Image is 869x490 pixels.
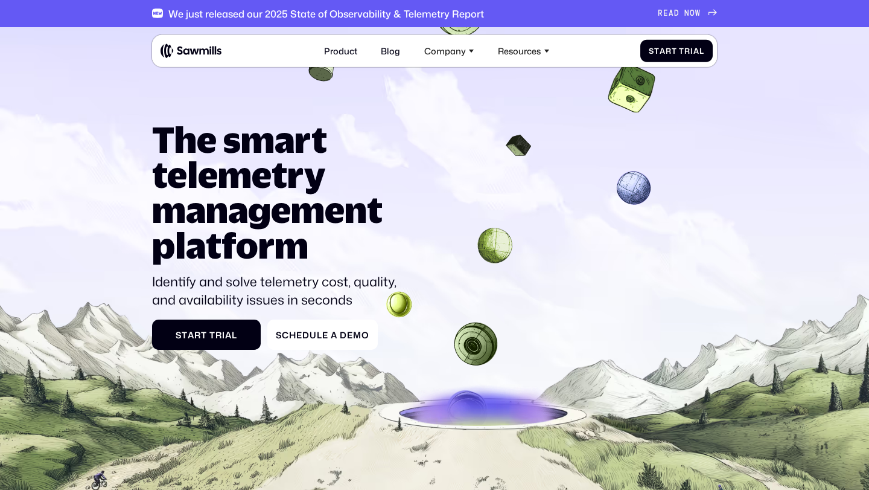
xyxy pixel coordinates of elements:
span: r [684,46,690,55]
a: READNOW [658,9,717,18]
span: c [282,330,289,340]
span: R [658,9,663,18]
span: h [289,330,296,340]
span: a [660,46,666,55]
span: a [693,46,699,55]
div: We just released our 2025 State of Observability & Telemetry Report [168,8,484,19]
span: a [331,330,337,340]
span: r [215,330,222,340]
span: r [666,46,672,55]
span: a [225,330,232,340]
span: l [317,330,322,340]
span: e [322,330,328,340]
span: i [690,46,693,55]
span: t [201,330,207,340]
span: T [209,330,215,340]
span: O [690,9,695,18]
span: t [672,46,677,55]
div: Company [424,45,466,56]
span: A [669,9,674,18]
h1: The smart telemetry management platform [152,122,404,263]
span: i [222,330,225,340]
a: StartTrial [152,320,261,350]
div: Company [418,39,481,62]
span: o [361,330,369,340]
a: Blog [374,39,407,62]
span: l [232,330,237,340]
span: r [194,330,201,340]
a: Product [317,39,364,62]
span: D [340,330,347,340]
span: m [353,330,361,340]
span: W [695,9,701,18]
span: D [674,9,680,18]
span: S [649,46,654,55]
span: N [684,9,690,18]
span: d [302,330,310,340]
p: Identify and solve telemetry cost, quality, and availability issues in seconds [152,272,404,309]
a: StartTrial [640,39,713,62]
span: e [296,330,302,340]
span: S [276,330,282,340]
span: S [176,330,182,340]
span: e [347,330,353,340]
div: Resources [492,39,556,62]
span: u [310,330,317,340]
span: l [699,46,704,55]
a: ScheduleaDemo [267,320,378,350]
span: T [679,46,684,55]
span: E [663,9,669,18]
span: t [654,46,660,55]
span: t [182,330,188,340]
div: Resources [498,45,541,56]
span: a [188,330,194,340]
